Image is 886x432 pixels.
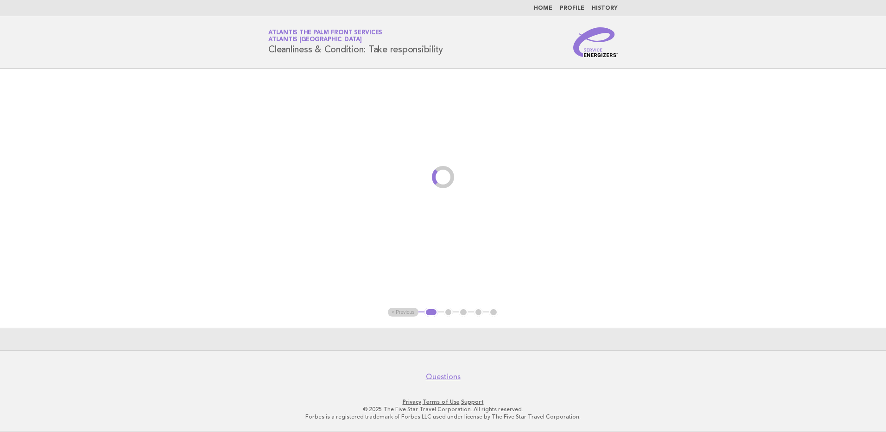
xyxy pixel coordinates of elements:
[268,30,443,54] h1: Cleanliness & Condition: Take responsibility
[592,6,618,11] a: History
[159,398,727,406] p: · ·
[159,413,727,420] p: Forbes is a registered trademark of Forbes LLC used under license by The Five Star Travel Corpora...
[159,406,727,413] p: © 2025 The Five Star Travel Corporation. All rights reserved.
[268,37,362,43] span: Atlantis [GEOGRAPHIC_DATA]
[560,6,584,11] a: Profile
[426,372,461,381] a: Questions
[534,6,552,11] a: Home
[403,399,421,405] a: Privacy
[573,27,618,57] img: Service Energizers
[423,399,460,405] a: Terms of Use
[268,30,382,43] a: Atlantis The Palm Front ServicesAtlantis [GEOGRAPHIC_DATA]
[461,399,484,405] a: Support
